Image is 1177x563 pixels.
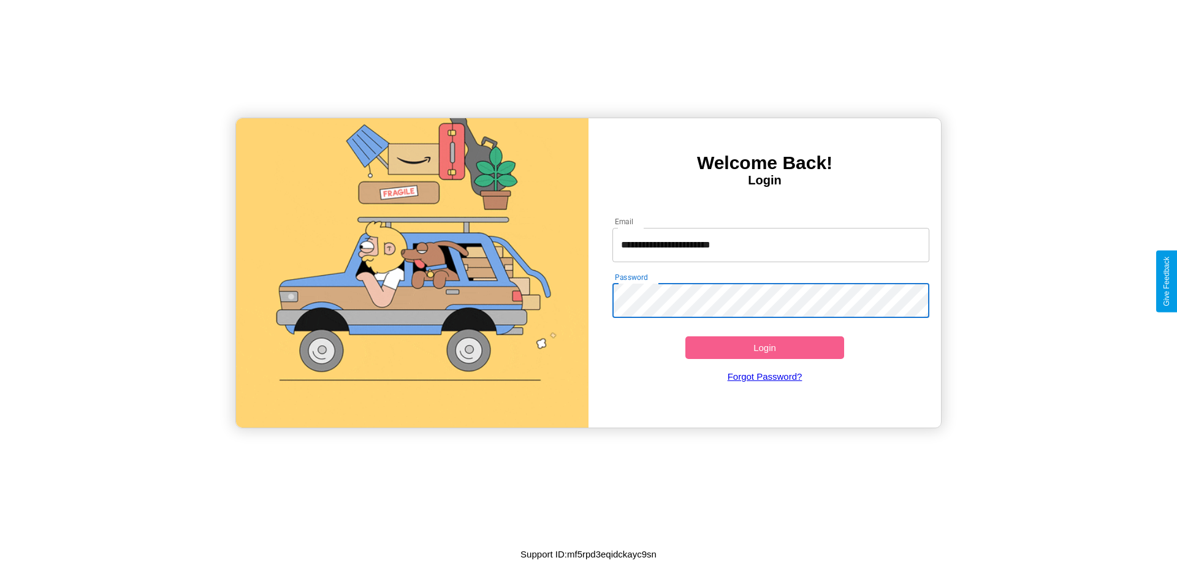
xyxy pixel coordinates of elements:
[615,216,634,227] label: Email
[1162,257,1171,306] div: Give Feedback
[588,173,941,187] h4: Login
[685,336,844,359] button: Login
[606,359,924,394] a: Forgot Password?
[588,153,941,173] h3: Welcome Back!
[520,546,657,562] p: Support ID: mf5rpd3eqidckayc9sn
[236,118,588,428] img: gif
[615,272,647,282] label: Password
